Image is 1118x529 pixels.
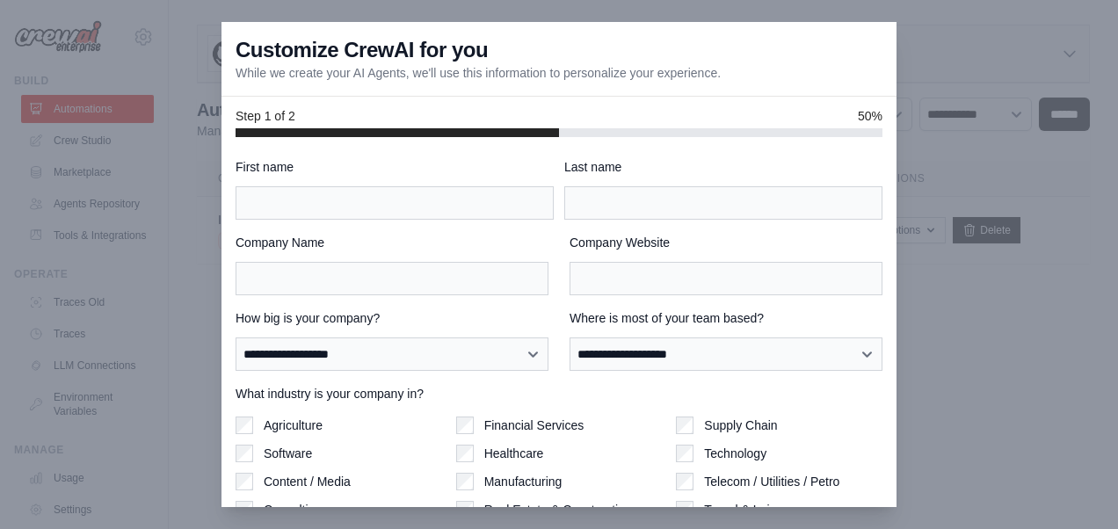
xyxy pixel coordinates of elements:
[264,501,322,518] label: Consulting
[236,158,554,176] label: First name
[236,234,548,251] label: Company Name
[264,417,323,434] label: Agriculture
[704,501,793,518] label: Travel & Leisure
[264,445,312,462] label: Software
[484,417,584,434] label: Financial Services
[264,473,351,490] label: Content / Media
[484,445,544,462] label: Healthcare
[484,473,563,490] label: Manufacturing
[236,36,488,64] h3: Customize CrewAI for you
[236,107,295,125] span: Step 1 of 2
[484,501,632,518] label: Real Estate & Construction
[704,417,777,434] label: Supply Chain
[704,445,766,462] label: Technology
[236,385,882,402] label: What industry is your company in?
[570,234,882,251] label: Company Website
[858,107,882,125] span: 50%
[570,309,882,327] label: Where is most of your team based?
[704,473,839,490] label: Telecom / Utilities / Petro
[236,309,548,327] label: How big is your company?
[236,64,721,82] p: While we create your AI Agents, we'll use this information to personalize your experience.
[564,158,882,176] label: Last name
